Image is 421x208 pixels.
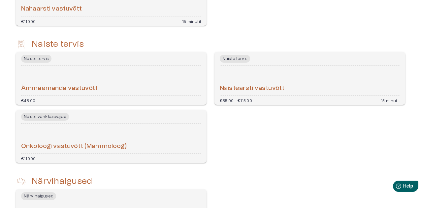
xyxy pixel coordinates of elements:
[16,110,207,163] a: Navigate to Onkoloogi vastuvõtt (Mammoloog)
[370,178,421,196] iframe: Help widget launcher
[21,98,35,102] p: €48.00
[21,156,36,160] p: €110.00
[21,19,36,23] p: €110.00
[21,5,82,14] h6: Nahaarsti vastuvõtt
[220,84,284,93] h6: Naistearsti vastuvõtt
[21,192,56,200] span: Närvihaigused
[16,52,207,105] a: Navigate to Ämmaemanda vastuvõtt
[220,55,250,63] span: Naiste tervis
[32,39,84,49] h4: Naiste tervis
[32,176,92,187] h4: Närvihaigused
[21,113,69,121] span: Naiste vähkkasvajad
[182,19,201,23] p: 15 minutit
[220,98,252,102] p: €85.00 - €115.00
[214,52,405,105] a: Navigate to Naistearsti vastuvõtt
[381,98,400,102] p: 15 minutit
[21,84,98,93] h6: Ämmaemanda vastuvõtt
[21,55,51,63] span: Naiste tervis
[21,142,127,151] h6: Onkoloogi vastuvõtt (Mammoloog)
